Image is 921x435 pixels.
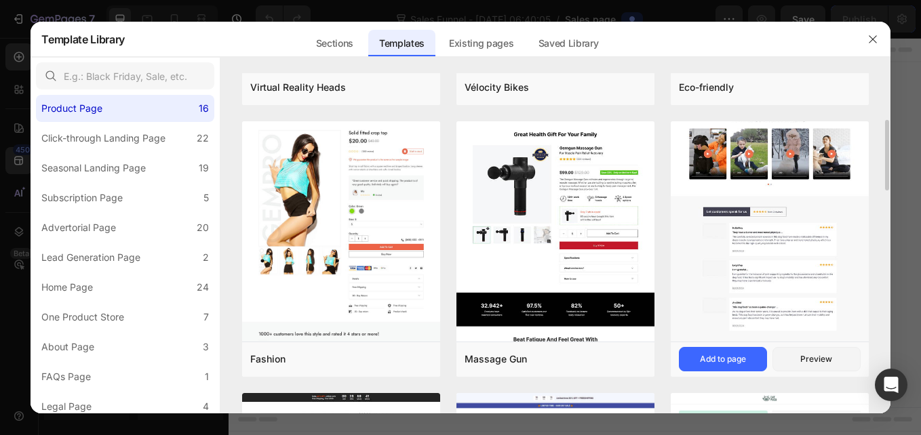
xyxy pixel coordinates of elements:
div: Eco-friendly [679,79,734,96]
div: Add to page [700,353,746,365]
div: Virtual Reality Heads [250,79,346,96]
div: 24 [197,279,209,295]
div: Product Page [41,100,102,117]
button: Use existing page designs [269,264,423,291]
div: Home Page [41,279,93,295]
div: Massage Gun [465,351,527,367]
div: 3 [203,339,209,355]
button: Explore templates [431,264,546,291]
div: About Page [41,339,94,355]
h2: Template Library [41,22,125,57]
div: Sections [305,30,364,57]
div: Open Intercom Messenger [875,369,907,401]
div: Fashion [250,351,286,367]
div: 2 [203,249,209,266]
div: 1 [205,369,209,385]
div: Start with Generating from URL or image [316,340,498,351]
div: 5 [203,190,209,206]
div: Subscription Page [41,190,123,206]
div: 19 [199,160,209,176]
div: Saved Library [528,30,610,57]
div: Advertorial Page [41,220,116,236]
div: Existing pages [438,30,525,57]
input: E.g.: Black Friday, Sale, etc. [36,62,214,89]
div: Seasonal Landing Page [41,160,146,176]
div: Lead Generation Page [41,249,140,266]
div: Templates [368,30,435,57]
div: 22 [197,130,209,146]
div: 16 [199,100,209,117]
div: 20 [197,220,209,236]
div: Vélocity Bikes [465,79,529,96]
div: 4 [203,398,209,415]
div: Click-through Landing Page [41,130,165,146]
div: Start building with Sections/Elements or [305,237,510,253]
button: Preview [772,347,861,371]
div: FAQs Page [41,369,91,385]
div: 7 [203,309,209,325]
button: Add to page [679,347,767,371]
div: Legal Page [41,398,92,415]
div: One Product Store [41,309,124,325]
div: Preview [800,353,832,365]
